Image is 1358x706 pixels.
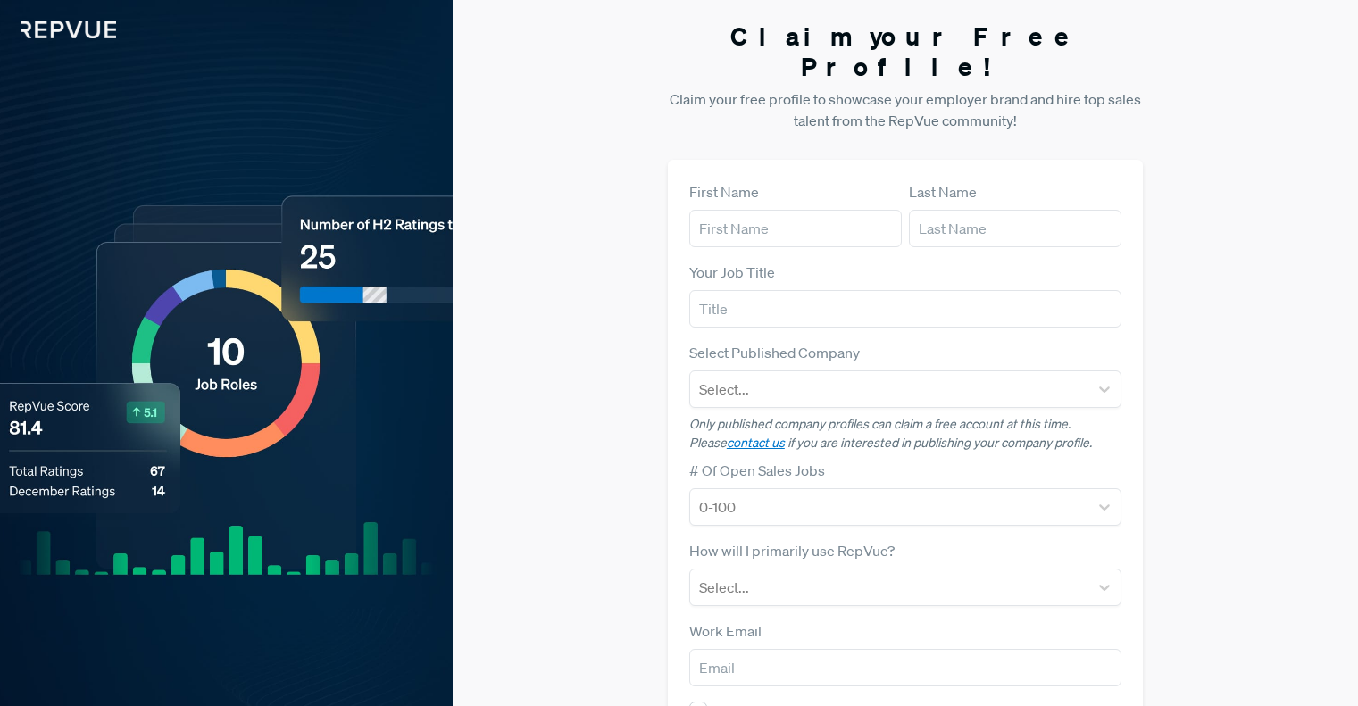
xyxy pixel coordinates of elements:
label: # Of Open Sales Jobs [689,460,825,481]
label: Your Job Title [689,262,775,283]
input: Title [689,290,1121,328]
label: Select Published Company [689,342,860,363]
label: First Name [689,181,759,203]
label: Last Name [909,181,977,203]
p: Only published company profiles can claim a free account at this time. Please if you are interest... [689,415,1121,453]
input: First Name [689,210,902,247]
input: Email [689,649,1121,686]
p: Claim your free profile to showcase your employer brand and hire top sales talent from the RepVue... [668,88,1143,131]
a: contact us [727,435,785,451]
h3: Claim your Free Profile! [668,21,1143,81]
label: How will I primarily use RepVue? [689,540,895,561]
label: Work Email [689,620,762,642]
input: Last Name [909,210,1121,247]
